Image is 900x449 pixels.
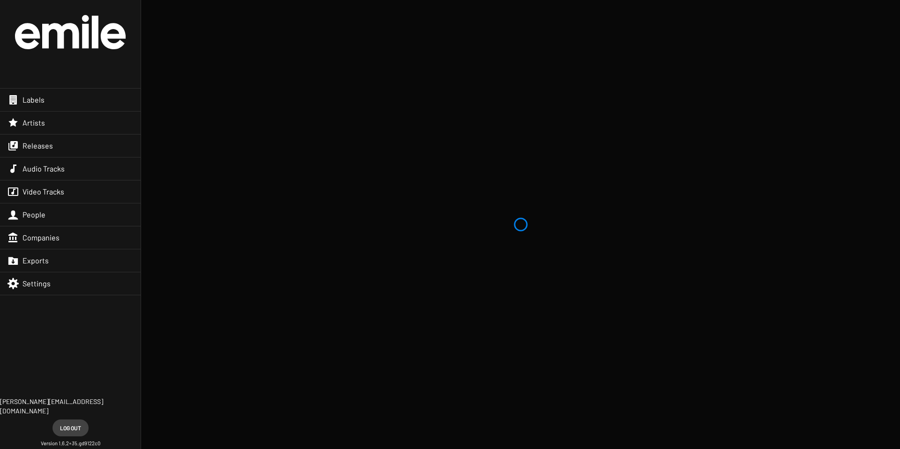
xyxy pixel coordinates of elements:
[22,256,49,265] span: Exports
[52,419,89,436] button: Log out
[22,141,53,150] span: Releases
[22,118,45,127] span: Artists
[22,164,65,173] span: Audio Tracks
[41,440,100,447] small: Version 1.6.2+35.gd9122c0
[22,233,60,242] span: Companies
[15,15,126,49] img: grand-official-logo.svg
[22,279,51,288] span: Settings
[22,187,64,196] span: Video Tracks
[60,419,81,436] span: Log out
[22,95,45,105] span: Labels
[22,210,45,219] span: People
